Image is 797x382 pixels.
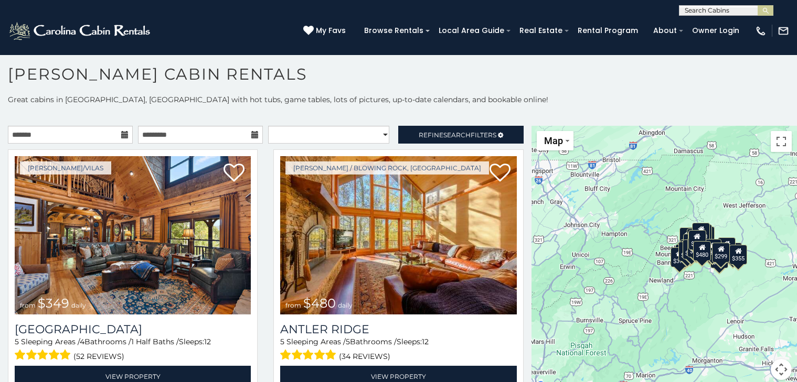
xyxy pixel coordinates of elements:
[678,241,696,261] div: $325
[692,222,710,242] div: $320
[15,322,251,336] a: [GEOGRAPHIC_DATA]
[224,162,245,184] a: Add to favorites
[688,230,706,250] div: $349
[8,20,153,41] img: White-1-2.png
[15,156,251,314] a: Diamond Creek Lodge from $349 daily
[419,131,496,139] span: Refine Filters
[710,248,728,268] div: $350
[20,161,111,174] a: [PERSON_NAME]/Vilas
[346,337,350,346] span: 5
[280,322,516,336] a: Antler Ridge
[671,247,688,267] div: $375
[687,237,705,257] div: $225
[755,25,767,37] img: phone-regular-white.png
[771,359,792,380] button: Map camera controls
[572,23,643,39] a: Rental Program
[280,156,516,314] a: Antler Ridge from $480 daily
[697,226,715,246] div: $250
[687,23,745,39] a: Owner Login
[71,301,86,309] span: daily
[73,350,124,363] span: (52 reviews)
[80,337,84,346] span: 4
[443,131,471,139] span: Search
[15,322,251,336] h3: Diamond Creek Lodge
[704,238,721,258] div: $380
[648,23,682,39] a: About
[338,301,353,309] span: daily
[15,337,19,346] span: 5
[718,237,736,257] div: $930
[280,156,516,314] img: Antler Ridge
[422,337,429,346] span: 12
[693,241,711,260] div: $480
[771,131,792,152] button: Toggle fullscreen view
[285,301,301,309] span: from
[729,245,747,265] div: $355
[712,243,730,263] div: $299
[204,337,211,346] span: 12
[679,227,697,247] div: $635
[38,296,69,311] span: $349
[398,126,523,144] a: RefineSearchFilters
[433,23,509,39] a: Local Area Guide
[339,350,390,363] span: (34 reviews)
[285,161,489,174] a: [PERSON_NAME] / Blowing Rock, [GEOGRAPHIC_DATA]
[490,162,511,184] a: Add to favorites
[280,337,284,346] span: 5
[514,23,568,39] a: Real Estate
[778,25,789,37] img: mail-regular-white.png
[303,296,336,311] span: $480
[280,336,516,363] div: Sleeping Areas / Bathrooms / Sleeps:
[682,239,700,259] div: $395
[15,336,251,363] div: Sleeping Areas / Bathrooms / Sleeps:
[359,23,429,39] a: Browse Rentals
[316,25,346,36] span: My Favs
[131,337,179,346] span: 1 Half Baths /
[20,301,36,309] span: from
[544,135,563,146] span: Map
[537,131,573,150] button: Change map style
[15,156,251,314] img: Diamond Creek Lodge
[303,25,348,37] a: My Favs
